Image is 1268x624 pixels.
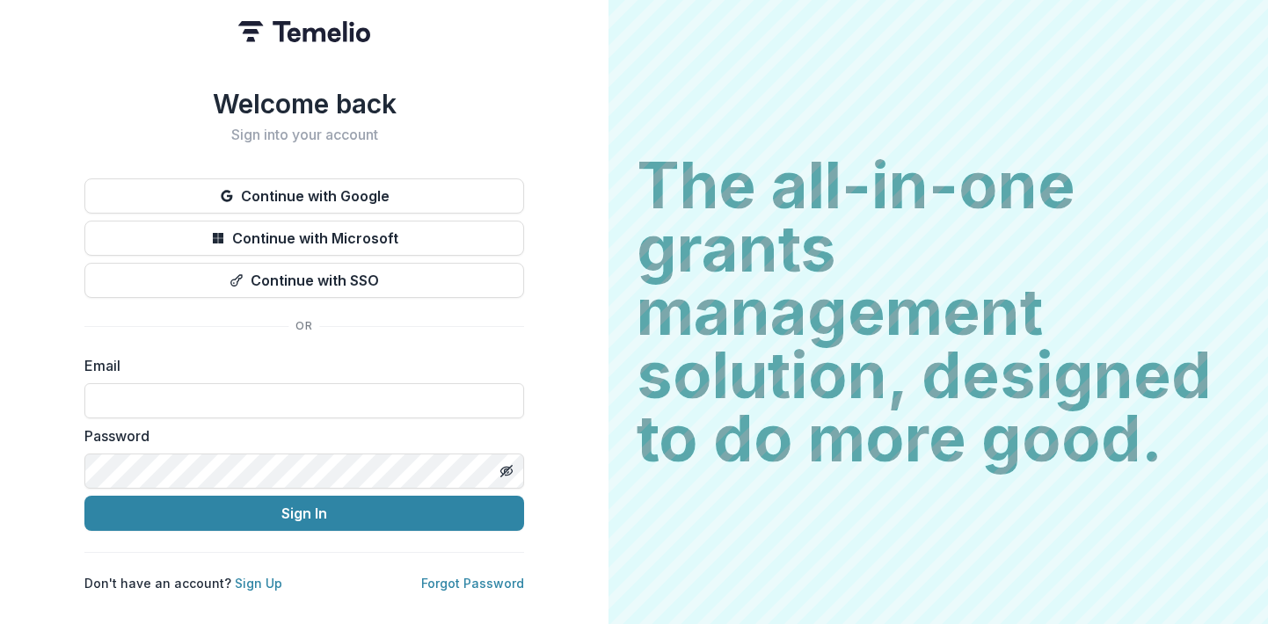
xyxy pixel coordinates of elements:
label: Password [84,425,514,446]
button: Continue with SSO [84,263,524,298]
button: Sign In [84,496,524,531]
a: Forgot Password [421,576,524,591]
h1: Welcome back [84,88,524,120]
button: Continue with Google [84,178,524,214]
img: Temelio [238,21,370,42]
h2: Sign into your account [84,127,524,143]
a: Sign Up [235,576,282,591]
button: Continue with Microsoft [84,221,524,256]
p: Don't have an account? [84,574,282,592]
label: Email [84,355,514,376]
button: Toggle password visibility [492,457,521,485]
